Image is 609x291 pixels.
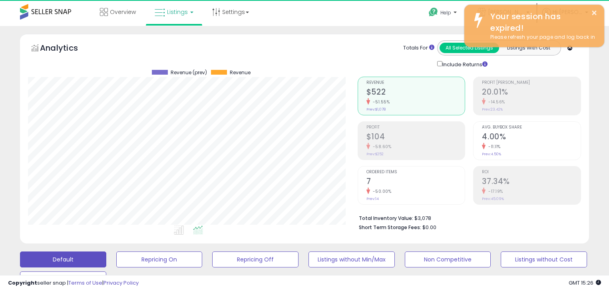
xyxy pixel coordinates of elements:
li: $3,078 [359,213,575,222]
span: Listings [167,8,188,16]
small: -51.55% [370,99,390,105]
span: Avg. Buybox Share [482,125,581,130]
div: seller snap | | [8,279,139,287]
b: Total Inventory Value: [359,215,413,222]
small: Prev: 23.42% [482,107,503,112]
span: 2025-08-11 15:26 GMT [569,279,601,287]
span: Ordered Items [366,170,465,174]
button: Repricing Off [212,251,299,267]
h2: $522 [366,87,465,98]
span: ROI [482,170,581,174]
b: Short Term Storage Fees: [359,224,421,231]
h2: 7 [366,177,465,188]
h5: Analytics [40,42,94,55]
small: -58.60% [370,144,392,150]
small: -11.11% [486,144,501,150]
div: Include Returns [431,59,497,69]
small: Prev: 4.50% [482,152,501,156]
button: Default [20,251,106,267]
button: × [591,8,597,18]
span: Profit [366,125,465,130]
small: -50.00% [370,188,392,194]
small: Prev: $1,078 [366,107,386,112]
a: Privacy Policy [103,279,139,287]
span: Revenue [230,70,251,75]
span: $0.00 [422,224,436,231]
span: Help [440,9,451,16]
button: Repricing On [116,251,203,267]
small: -17.19% [486,188,503,194]
span: Profit [PERSON_NAME] [482,81,581,85]
small: Prev: 45.09% [482,196,504,201]
button: Non Competitive [405,251,491,267]
h2: 37.34% [482,177,581,188]
div: Your session has expired! [484,11,598,34]
small: Prev: 14 [366,196,379,201]
div: Please refresh your page and log back in [484,34,598,41]
button: Listings without Cost [501,251,587,267]
a: Terms of Use [68,279,102,287]
div: Totals For [403,44,434,52]
a: Help [422,1,465,26]
button: Listings With Cost [499,43,558,53]
span: Revenue [366,81,465,85]
span: Revenue (prev) [171,70,207,75]
small: Prev: $252 [366,152,384,156]
small: -14.56% [486,99,505,105]
h2: 20.01% [482,87,581,98]
span: Overview [110,8,136,16]
button: Deactivated & In Stock [20,271,106,287]
i: Get Help [428,7,438,17]
h2: 4.00% [482,132,581,143]
h2: $104 [366,132,465,143]
strong: Copyright [8,279,37,287]
button: Listings without Min/Max [308,251,395,267]
button: All Selected Listings [440,43,499,53]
